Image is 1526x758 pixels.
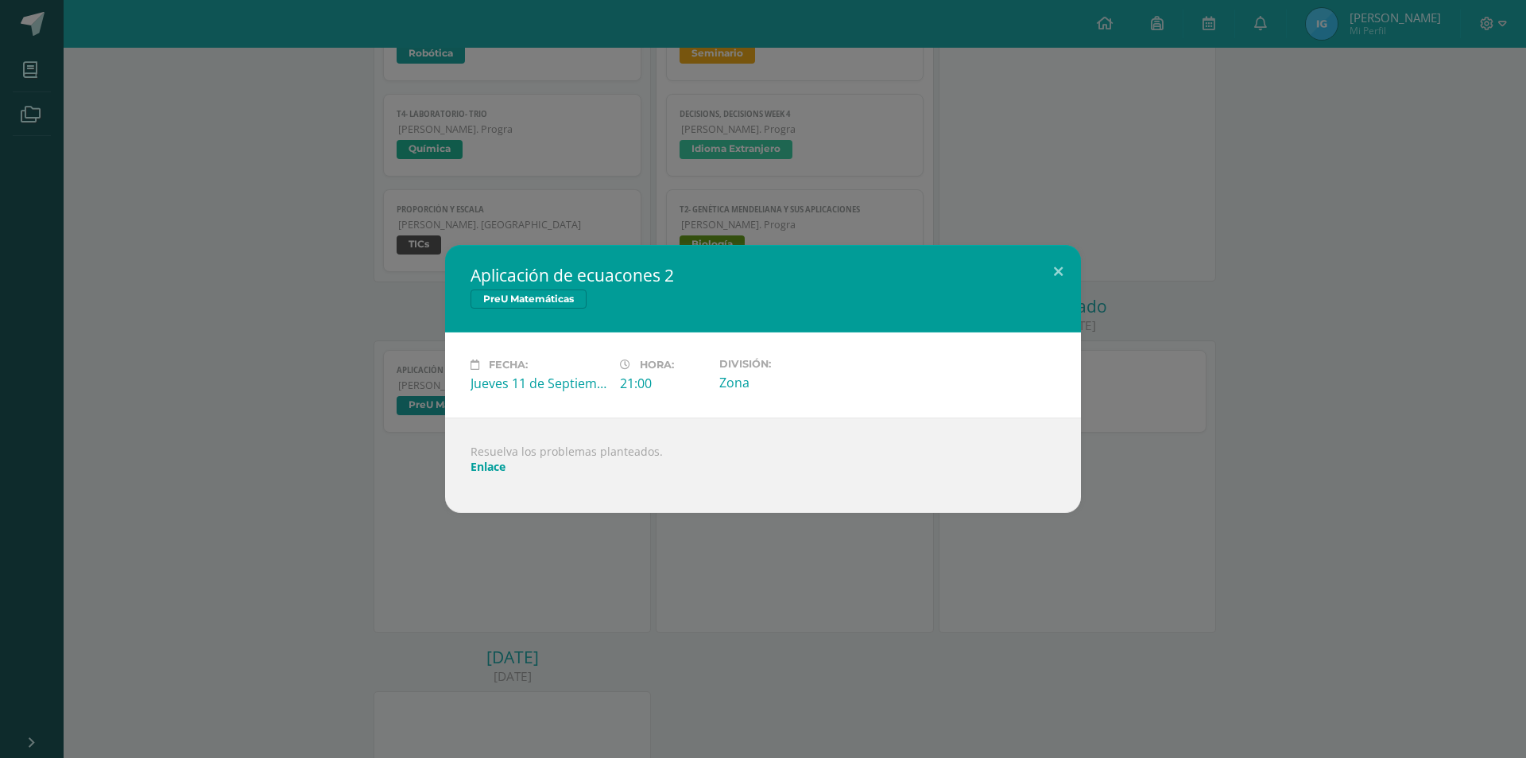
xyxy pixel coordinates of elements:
button: Close (Esc) [1036,245,1081,299]
div: Zona [719,374,856,391]
h2: Aplicación de ecuacones 2 [471,264,1055,286]
span: PreU Matemáticas [471,290,587,309]
span: Hora: [640,359,674,371]
label: División: [719,358,856,370]
span: Fecha: [489,359,528,371]
div: Resuelva los problemas planteados. [445,418,1081,513]
a: Enlace [471,459,505,474]
div: 21:00 [620,375,707,392]
div: Jueves 11 de Septiembre [471,375,607,392]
